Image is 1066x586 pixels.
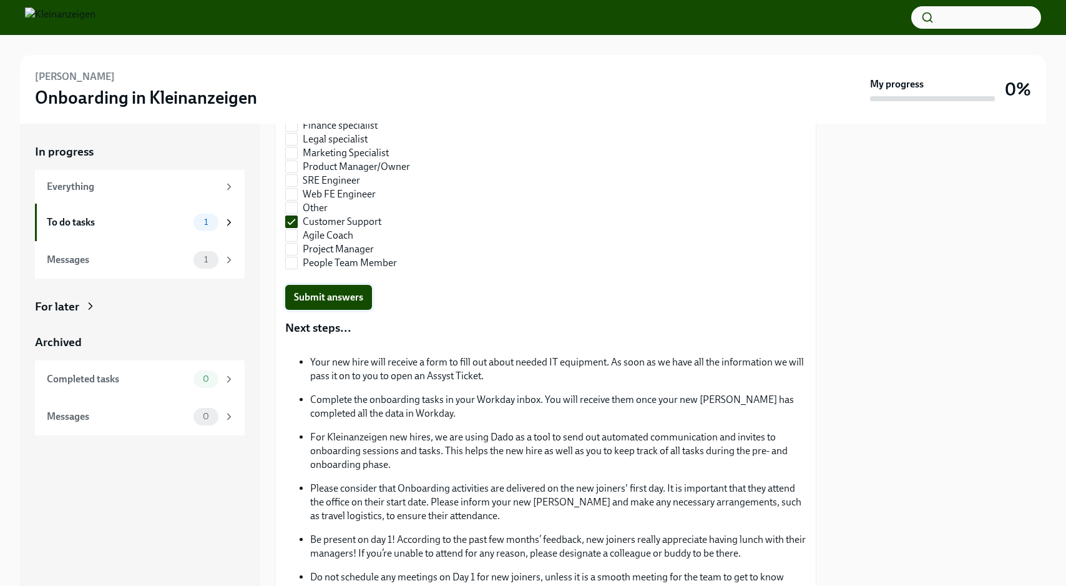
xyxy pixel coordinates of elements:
[35,204,245,241] a: To do tasks1
[303,174,360,187] span: SRE Engineer
[303,146,389,160] span: Marketing Specialist
[310,533,806,560] p: Be present on day 1! According to the past few months’ feedback, new joiners really appreciate ha...
[35,360,245,398] a: Completed tasks0
[303,132,368,146] span: Legal specialist
[195,374,217,384] span: 0
[35,144,245,160] a: In progress
[1005,78,1031,101] h3: 0%
[197,255,215,264] span: 1
[35,299,245,315] a: For later
[35,241,245,279] a: Messages1
[303,160,410,174] span: Product Manager/Owner
[47,253,188,267] div: Messages
[35,299,79,315] div: For later
[303,215,381,229] span: Customer Support
[197,217,215,227] span: 1
[47,410,188,424] div: Messages
[35,70,115,84] h6: [PERSON_NAME]
[303,187,376,201] span: Web FE Engineer
[310,355,806,383] p: Your new hire will receive a form to fill out about needed IT equipment. As soon as we have all t...
[35,170,245,204] a: Everything
[294,291,363,304] span: Submit answers
[310,393,806,420] p: Complete the onboarding tasks in your Workday inbox. You will receive them once your new [PERSON_...
[303,229,353,242] span: Agile Coach
[310,482,806,523] p: Please consider that Onboarding activities are delivered on the new joiners' first day. It is imp...
[195,412,217,421] span: 0
[35,334,245,350] a: Archived
[285,285,372,310] button: Submit answers
[35,398,245,435] a: Messages0
[47,372,188,386] div: Completed tasks
[25,7,95,27] img: Kleinanzeigen
[47,180,218,194] div: Everything
[35,86,257,109] h3: Onboarding in Kleinanzeigen
[303,242,374,256] span: Project Manager
[310,430,806,472] p: For Kleinanzeigen new hires, we are using Dado as a tool to send out automated communication and ...
[47,216,188,229] div: To do tasks
[870,77,924,91] strong: My progress
[303,256,397,270] span: People Team Member
[285,320,806,336] p: Next steps...
[303,201,328,215] span: Other
[303,119,378,132] span: Finance specialist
